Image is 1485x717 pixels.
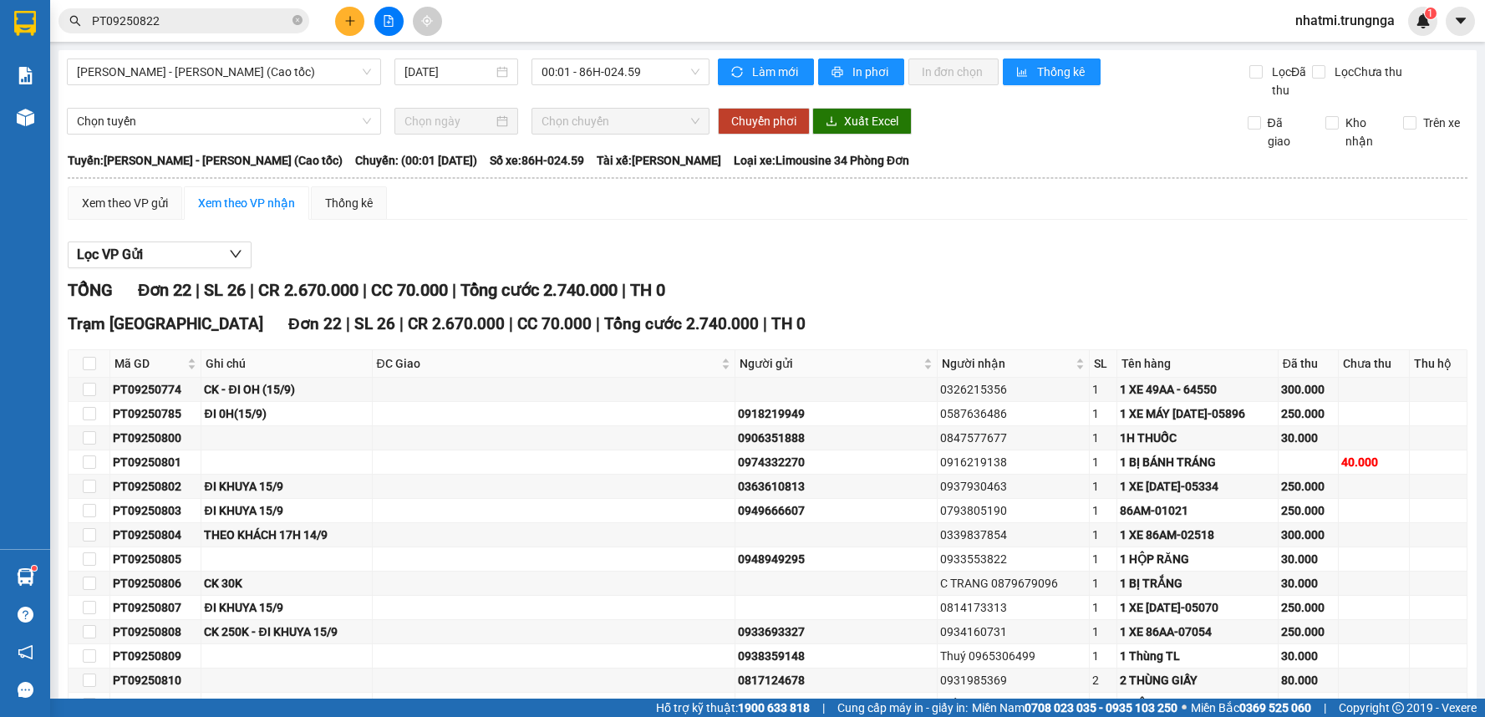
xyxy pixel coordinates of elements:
[1339,114,1391,150] span: Kho nhận
[738,477,934,496] div: 0363610813
[818,58,904,85] button: printerIn phơi
[1281,526,1336,544] div: 300.000
[940,526,1086,544] div: 0339837854
[77,59,371,84] span: Phan Thiết - Hồ Chí Minh (Cao tốc)
[383,15,394,27] span: file-add
[68,280,113,300] span: TỔNG
[1120,695,1275,714] div: 1 HỘP
[1182,704,1187,711] span: ⚪️
[940,429,1086,447] div: 0847577677
[17,67,34,84] img: solution-icon
[1416,114,1467,132] span: Trên xe
[1281,477,1336,496] div: 250.000
[110,644,201,669] td: PT09250809
[1025,701,1177,714] strong: 0708 023 035 - 0935 103 250
[113,477,198,496] div: PT09250802
[460,280,618,300] span: Tổng cước 2.740.000
[413,7,442,36] button: aim
[1328,63,1405,81] span: Lọc Chưa thu
[1092,526,1114,544] div: 1
[972,699,1177,717] span: Miền Nam
[113,598,198,617] div: PT09250807
[17,109,34,126] img: warehouse-icon
[371,280,448,300] span: CC 70.000
[113,623,198,641] div: PT09250808
[18,607,33,623] span: question-circle
[1281,671,1336,689] div: 80.000
[114,354,184,373] span: Mã GD
[113,647,198,665] div: PT09250809
[844,112,898,130] span: Xuất Excel
[763,314,767,333] span: |
[940,647,1086,665] div: Thuý 0965306499
[738,501,934,520] div: 0949666607
[940,380,1086,399] div: 0326215356
[1092,598,1114,617] div: 1
[452,280,456,300] span: |
[1281,598,1336,617] div: 250.000
[1427,8,1433,19] span: 1
[490,151,584,170] span: Số xe: 86H-024.59
[110,693,201,717] td: PT09250811
[1120,429,1275,447] div: 1H THUỐC
[1092,477,1114,496] div: 1
[204,280,246,300] span: SL 26
[204,598,369,617] div: ĐI KHUYA 15/9
[1191,699,1311,717] span: Miền Bắc
[288,314,342,333] span: Đơn 22
[1279,350,1340,378] th: Đã thu
[718,108,810,135] button: Chuyển phơi
[204,623,369,641] div: CK 250K - ĐI KHUYA 15/9
[204,477,369,496] div: ĐI KHUYA 15/9
[1281,429,1336,447] div: 30.000
[1281,695,1336,714] div: 30.000
[110,620,201,644] td: PT09250808
[1341,453,1406,471] div: 40.000
[1120,526,1275,544] div: 1 XE 86AM-02518
[404,112,492,130] input: Chọn ngày
[822,699,825,717] span: |
[32,566,37,571] sup: 1
[812,108,912,135] button: downloadXuất Excel
[542,109,699,134] span: Chọn chuyến
[1265,63,1312,99] span: Lọc Đã thu
[18,644,33,660] span: notification
[1261,114,1313,150] span: Đã giao
[346,314,350,333] span: |
[82,194,168,212] div: Xem theo VP gửi
[837,699,968,717] span: Cung cấp máy in - giấy in:
[1281,380,1336,399] div: 300.000
[1092,429,1114,447] div: 1
[110,475,201,499] td: PT09250802
[940,695,1086,714] div: HIẾU 0778865886
[69,15,81,27] span: search
[542,59,699,84] span: 00:01 - 86H-024.59
[110,669,201,693] td: PT09250810
[204,404,369,423] div: ĐI 0H(15/9)
[113,550,198,568] div: PT09250805
[940,453,1086,471] div: 0916219138
[1281,647,1336,665] div: 30.000
[110,596,201,620] td: PT09250807
[292,13,303,29] span: close-circle
[250,280,254,300] span: |
[68,242,252,268] button: Lọc VP Gửi
[354,314,395,333] span: SL 26
[113,501,198,520] div: PT09250803
[940,550,1086,568] div: 0933553822
[1120,598,1275,617] div: 1 XE [DATE]-05070
[940,501,1086,520] div: 0793805190
[1090,350,1117,378] th: SL
[68,314,263,333] span: Trạm [GEOGRAPHIC_DATA]
[1339,350,1410,378] th: Chưa thu
[738,623,934,641] div: 0933693327
[1281,550,1336,568] div: 30.000
[92,12,289,30] input: Tìm tên, số ĐT hoặc mã đơn
[1092,380,1114,399] div: 1
[363,280,367,300] span: |
[110,572,201,596] td: PT09250806
[1120,380,1275,399] div: 1 XE 49AA - 64550
[1092,501,1114,520] div: 1
[604,314,759,333] span: Tổng cước 2.740.000
[1446,7,1475,36] button: caret-down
